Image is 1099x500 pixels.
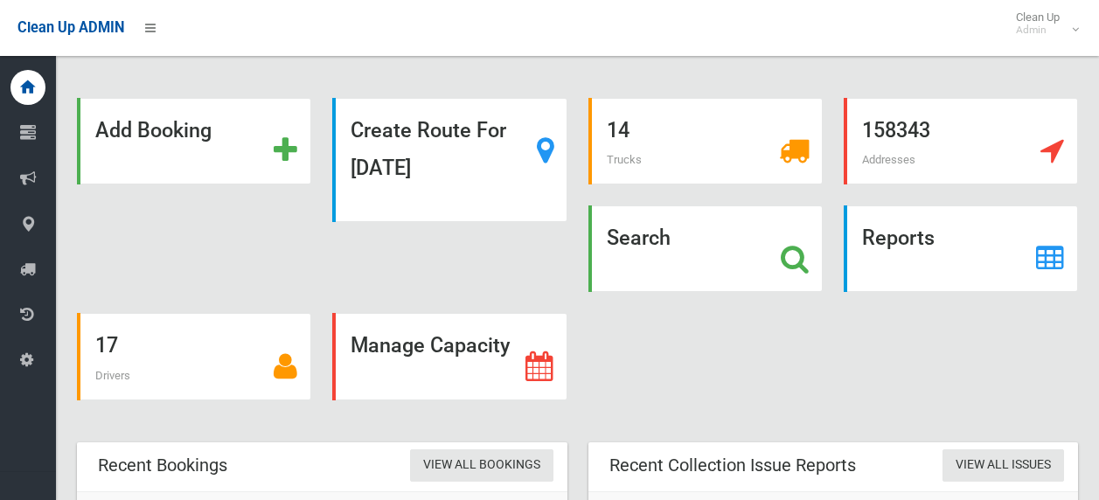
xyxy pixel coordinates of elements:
[17,19,124,36] span: Clean Up ADMIN
[588,98,823,184] a: 14 Trucks
[862,118,930,142] strong: 158343
[607,226,671,250] strong: Search
[332,98,567,222] a: Create Route For [DATE]
[351,333,510,358] strong: Manage Capacity
[607,153,642,166] span: Trucks
[95,333,118,358] strong: 17
[607,118,629,142] strong: 14
[77,313,311,399] a: 17 Drivers
[1016,24,1060,37] small: Admin
[332,313,567,399] a: Manage Capacity
[862,226,935,250] strong: Reports
[351,118,506,180] strong: Create Route For [DATE]
[95,118,212,142] strong: Add Booking
[862,153,915,166] span: Addresses
[844,205,1078,292] a: Reports
[77,98,311,184] a: Add Booking
[844,98,1078,184] a: 158343 Addresses
[942,449,1064,482] a: View All Issues
[588,205,823,292] a: Search
[410,449,553,482] a: View All Bookings
[1007,10,1077,37] span: Clean Up
[77,448,248,483] header: Recent Bookings
[95,369,130,382] span: Drivers
[588,448,877,483] header: Recent Collection Issue Reports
